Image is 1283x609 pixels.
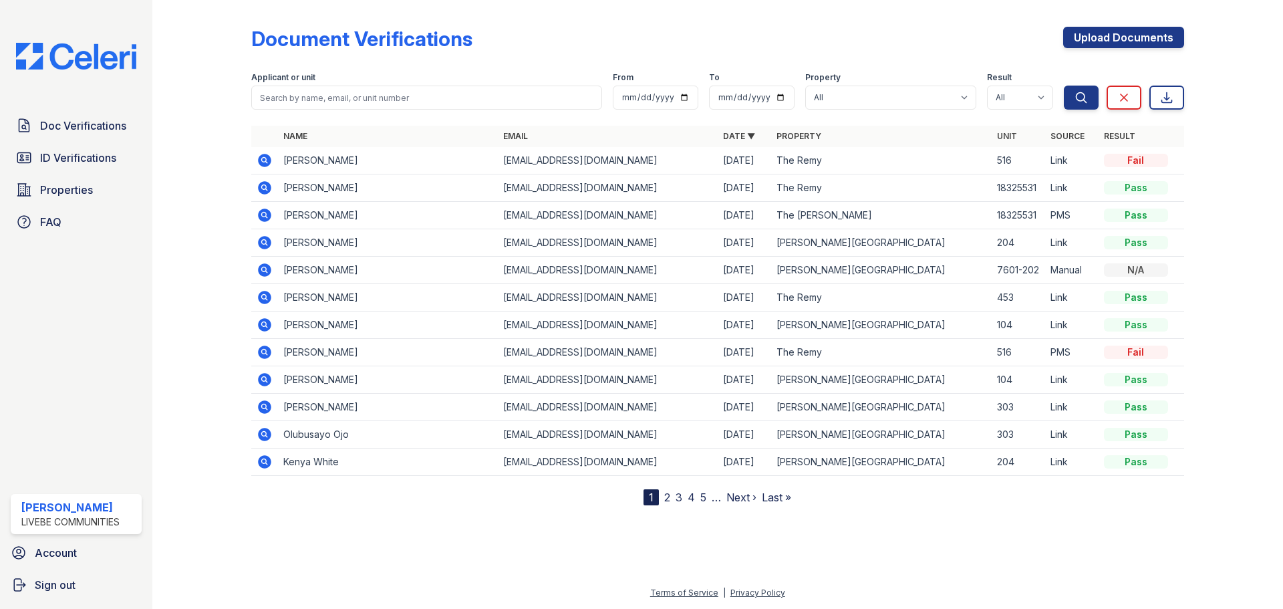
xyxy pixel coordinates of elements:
td: [EMAIL_ADDRESS][DOMAIN_NAME] [498,229,718,257]
td: [DATE] [718,257,771,284]
td: 104 [992,366,1045,394]
td: 104 [992,312,1045,339]
a: 2 [664,491,670,504]
td: [EMAIL_ADDRESS][DOMAIN_NAME] [498,312,718,339]
td: [PERSON_NAME] [278,229,498,257]
td: [PERSON_NAME] [278,174,498,202]
td: 453 [992,284,1045,312]
div: [PERSON_NAME] [21,499,120,515]
td: [DATE] [718,147,771,174]
div: LiveBe Communities [21,515,120,529]
label: Property [805,72,841,83]
td: [DATE] [718,174,771,202]
td: Link [1045,312,1099,339]
button: Sign out [5,572,147,598]
a: Source [1050,131,1085,141]
label: Applicant or unit [251,72,315,83]
div: Pass [1104,373,1168,386]
a: ID Verifications [11,144,142,171]
td: [PERSON_NAME][GEOGRAPHIC_DATA] [771,421,991,449]
td: Link [1045,394,1099,421]
a: Last » [762,491,791,504]
a: Upload Documents [1063,27,1184,48]
td: Link [1045,421,1099,449]
td: The [PERSON_NAME] [771,202,991,229]
td: [EMAIL_ADDRESS][DOMAIN_NAME] [498,339,718,366]
td: Olubusayo Ojo [278,421,498,449]
td: [PERSON_NAME] [278,394,498,421]
td: [DATE] [718,202,771,229]
td: [DATE] [718,394,771,421]
td: [PERSON_NAME][GEOGRAPHIC_DATA] [771,257,991,284]
a: Email [503,131,528,141]
td: 18325531 [992,202,1045,229]
td: [PERSON_NAME] [278,284,498,312]
td: Kenya White [278,449,498,476]
td: Link [1045,229,1099,257]
label: To [709,72,720,83]
a: Result [1104,131,1135,141]
div: Pass [1104,318,1168,332]
div: Fail [1104,346,1168,359]
img: CE_Logo_Blue-a8612792a0a2168367f1c8372b55b34899dd931a85d93a1a3d3e32e68fde9ad4.png [5,43,147,70]
td: [EMAIL_ADDRESS][DOMAIN_NAME] [498,394,718,421]
a: Terms of Service [650,588,718,598]
td: 204 [992,229,1045,257]
td: [DATE] [718,366,771,394]
td: 18325531 [992,174,1045,202]
div: Pass [1104,181,1168,195]
td: [PERSON_NAME] [278,312,498,339]
div: Pass [1104,400,1168,414]
td: [EMAIL_ADDRESS][DOMAIN_NAME] [498,174,718,202]
span: … [712,489,721,505]
td: [PERSON_NAME] [278,339,498,366]
label: From [613,72,633,83]
td: Link [1045,284,1099,312]
td: [DATE] [718,284,771,312]
div: Document Verifications [251,27,472,51]
td: [DATE] [718,229,771,257]
a: Privacy Policy [730,588,785,598]
td: 303 [992,421,1045,449]
td: 516 [992,339,1045,366]
td: 7601-202 [992,257,1045,284]
div: | [723,588,726,598]
a: Date ▼ [723,131,755,141]
a: Doc Verifications [11,112,142,139]
td: [PERSON_NAME][GEOGRAPHIC_DATA] [771,229,991,257]
td: [EMAIL_ADDRESS][DOMAIN_NAME] [498,257,718,284]
td: Manual [1045,257,1099,284]
td: 516 [992,147,1045,174]
td: [EMAIL_ADDRESS][DOMAIN_NAME] [498,421,718,449]
td: PMS [1045,202,1099,229]
span: Properties [40,182,93,198]
div: Pass [1104,455,1168,469]
td: [DATE] [718,339,771,366]
td: [EMAIL_ADDRESS][DOMAIN_NAME] [498,366,718,394]
a: 4 [688,491,695,504]
td: The Remy [771,339,991,366]
td: 303 [992,394,1045,421]
div: Pass [1104,236,1168,249]
td: Link [1045,147,1099,174]
td: Link [1045,449,1099,476]
td: [EMAIL_ADDRESS][DOMAIN_NAME] [498,284,718,312]
input: Search by name, email, or unit number [251,86,602,110]
a: 3 [676,491,682,504]
a: 5 [700,491,706,504]
td: The Remy [771,284,991,312]
div: Pass [1104,209,1168,222]
td: 204 [992,449,1045,476]
a: Name [283,131,307,141]
td: [PERSON_NAME][GEOGRAPHIC_DATA] [771,394,991,421]
td: [EMAIL_ADDRESS][DOMAIN_NAME] [498,147,718,174]
td: [EMAIL_ADDRESS][DOMAIN_NAME] [498,449,718,476]
td: The Remy [771,174,991,202]
td: [PERSON_NAME] [278,366,498,394]
td: PMS [1045,339,1099,366]
div: Fail [1104,154,1168,167]
a: Properties [11,176,142,203]
td: [PERSON_NAME][GEOGRAPHIC_DATA] [771,449,991,476]
td: [DATE] [718,421,771,449]
div: N/A [1104,263,1168,277]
